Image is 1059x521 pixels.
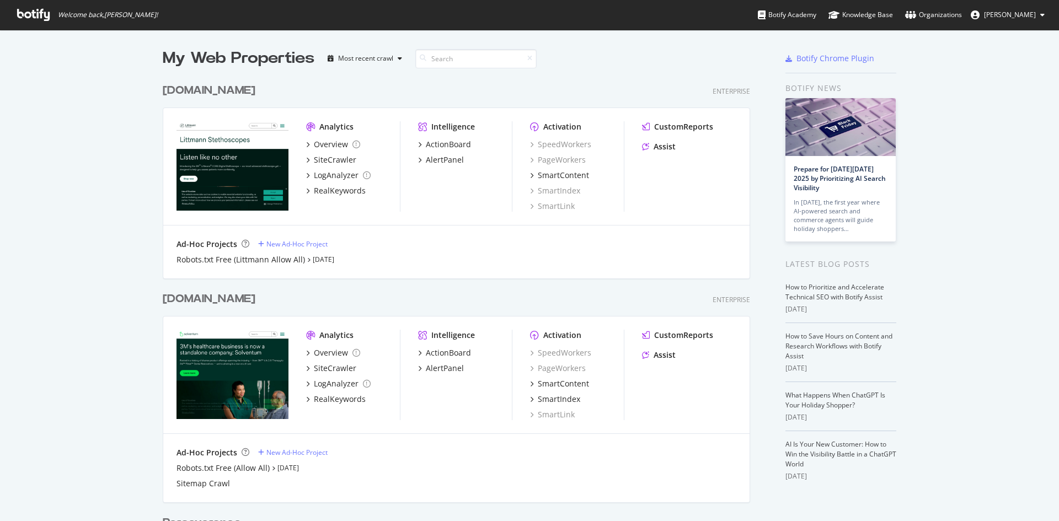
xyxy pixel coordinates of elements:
[794,198,887,233] div: In [DATE], the first year where AI-powered search and commerce agents will guide holiday shoppers…
[314,363,356,374] div: SiteCrawler
[530,409,575,420] a: SmartLink
[306,394,366,405] a: RealKeywords
[785,471,896,481] div: [DATE]
[314,154,356,165] div: SiteCrawler
[828,9,893,20] div: Knowledge Base
[538,378,589,389] div: SmartContent
[785,82,896,94] div: Botify news
[277,463,299,472] a: [DATE]
[984,10,1036,19] span: Ruth Corcoran
[785,304,896,314] div: [DATE]
[319,121,354,132] div: Analytics
[785,412,896,422] div: [DATE]
[314,185,366,196] div: RealKeywords
[530,394,580,405] a: SmartIndex
[785,331,892,361] a: How to Save Hours on Content and Research Workflows with Botify Assist
[654,350,676,361] div: Assist
[163,291,260,307] a: [DOMAIN_NAME]
[176,478,230,489] a: Sitemap Crawl
[426,347,471,358] div: ActionBoard
[530,139,591,150] a: SpeedWorkers
[530,170,589,181] a: SmartContent
[426,154,464,165] div: AlertPanel
[530,363,586,374] a: PageWorkers
[176,447,237,458] div: Ad-Hoc Projects
[415,49,537,68] input: Search
[654,141,676,152] div: Assist
[642,121,713,132] a: CustomReports
[418,347,471,358] a: ActionBoard
[176,463,270,474] a: Robots.txt Free (Allow All)
[796,53,874,64] div: Botify Chrome Plugin
[314,139,348,150] div: Overview
[314,170,359,181] div: LogAnalyzer
[785,439,896,469] a: AI Is Your New Customer: How to Win the Visibility Battle in a ChatGPT World
[176,121,288,211] img: www.littmann.com
[418,139,471,150] a: ActionBoard
[319,330,354,341] div: Analytics
[785,363,896,373] div: [DATE]
[530,185,580,196] a: SmartIndex
[176,239,237,250] div: Ad-Hoc Projects
[713,87,750,96] div: Enterprise
[338,55,393,62] div: Most recent crawl
[306,154,356,165] a: SiteCrawler
[431,121,475,132] div: Intelligence
[785,390,885,410] a: What Happens When ChatGPT Is Your Holiday Shopper?
[306,185,366,196] a: RealKeywords
[266,448,328,457] div: New Ad-Hoc Project
[785,258,896,270] div: Latest Blog Posts
[538,394,580,405] div: SmartIndex
[163,291,255,307] div: [DOMAIN_NAME]
[538,170,589,181] div: SmartContent
[313,255,334,264] a: [DATE]
[176,330,288,419] img: solventum.com
[258,448,328,457] a: New Ad-Hoc Project
[543,330,581,341] div: Activation
[418,154,464,165] a: AlertPanel
[426,363,464,374] div: AlertPanel
[543,121,581,132] div: Activation
[905,9,962,20] div: Organizations
[58,10,158,19] span: Welcome back, [PERSON_NAME] !
[306,170,371,181] a: LogAnalyzer
[530,347,591,358] a: SpeedWorkers
[258,239,328,249] a: New Ad-Hoc Project
[654,121,713,132] div: CustomReports
[418,363,464,374] a: AlertPanel
[785,282,884,302] a: How to Prioritize and Accelerate Technical SEO with Botify Assist
[306,363,356,374] a: SiteCrawler
[758,9,816,20] div: Botify Academy
[306,139,360,150] a: Overview
[306,378,371,389] a: LogAnalyzer
[530,378,589,389] a: SmartContent
[431,330,475,341] div: Intelligence
[163,83,255,99] div: [DOMAIN_NAME]
[306,347,360,358] a: Overview
[713,295,750,304] div: Enterprise
[314,347,348,358] div: Overview
[426,139,471,150] div: ActionBoard
[323,50,407,67] button: Most recent crawl
[794,164,886,192] a: Prepare for [DATE][DATE] 2025 by Prioritizing AI Search Visibility
[530,154,586,165] a: PageWorkers
[163,47,314,69] div: My Web Properties
[163,83,260,99] a: [DOMAIN_NAME]
[266,239,328,249] div: New Ad-Hoc Project
[530,201,575,212] a: SmartLink
[642,141,676,152] a: Assist
[642,330,713,341] a: CustomReports
[785,53,874,64] a: Botify Chrome Plugin
[314,378,359,389] div: LogAnalyzer
[176,254,305,265] a: Robots.txt Free (Littmann Allow All)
